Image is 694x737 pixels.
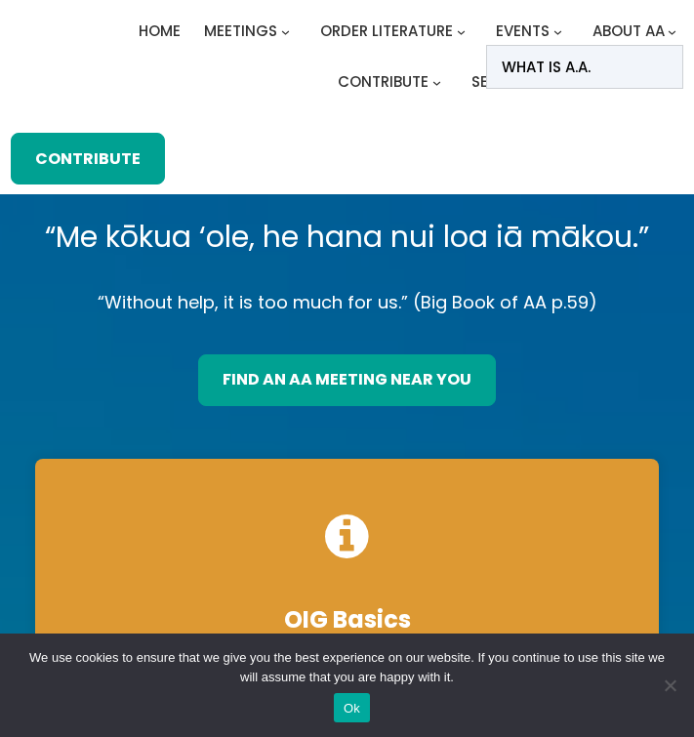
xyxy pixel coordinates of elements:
span: No [660,676,679,695]
span: Home [139,20,181,41]
a: Meetings [204,18,277,45]
button: Events submenu [553,27,562,36]
h4: OIG Basics [55,605,640,635]
nav: Intergroup [11,18,684,96]
a: Contribute [11,133,165,184]
span: Contribute [338,71,429,92]
span: Meetings [204,20,277,41]
span: We use cookies to ensure that we give you the best experience on our website. If you continue to ... [29,648,665,687]
button: Ok [334,693,370,722]
p: “Me kōkua ‘ole, he hana nui loa iā mākou.” [35,212,660,263]
button: Meetings submenu [281,27,290,36]
a: Contribute [338,68,429,96]
p: “Without help, it is too much for us.” (Big Book of AA p.59) [35,287,660,318]
span: Service [471,71,530,92]
span: Events [496,20,550,41]
a: Events [496,18,550,45]
span: What Is A.A. [502,54,591,81]
a: Home [139,18,181,45]
span: About AA [592,20,665,41]
a: About AA [592,18,665,45]
button: Contribute submenu [432,78,441,87]
a: What Is A.A. [487,46,682,88]
span: Order Literature [320,20,453,41]
button: Order Literature submenu [457,27,466,36]
a: find an aa meeting near you [198,354,496,405]
button: About AA submenu [668,27,676,36]
a: Service [471,68,530,96]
